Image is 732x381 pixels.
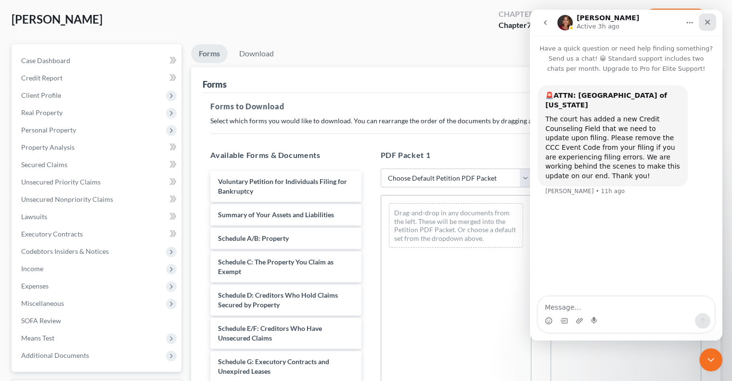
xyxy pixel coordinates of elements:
a: Lawsuits [13,208,181,225]
div: Chapter [499,20,534,31]
a: Executory Contracts [13,225,181,243]
span: Expenses [21,282,49,290]
iframe: Intercom live chat [699,348,722,371]
a: Case Dashboard [13,52,181,69]
span: Codebtors Insiders & Notices [21,247,109,255]
span: Client Profile [21,91,61,99]
button: Preview [643,9,709,30]
span: Schedule A/B: Property [218,234,289,242]
span: [PERSON_NAME] [12,12,103,26]
span: Schedule D: Creditors Who Hold Claims Secured by Property [218,291,338,309]
a: Unsecured Priority Claims [13,173,181,191]
h5: Available Forms & Documents [210,149,361,161]
span: Income [21,264,43,273]
span: Summary of Your Assets and Liabilities [218,210,334,219]
div: Status [549,9,578,20]
div: District [593,9,628,20]
span: SOFA Review [21,316,61,325]
div: Forms [203,79,227,90]
a: SOFA Review [13,312,181,329]
p: Select which forms you would like to download. You can rearrange the order of the documents by dr... [210,116,701,126]
a: Property Analysis [13,139,181,156]
iframe: Intercom live chat [530,10,722,341]
span: Case Dashboard [21,56,70,65]
span: 7 [527,20,531,29]
span: Schedule E/F: Creditors Who Have Unsecured Claims [218,324,322,342]
span: Property Analysis [21,143,75,151]
span: Voluntary Petition for Individuals Filing for Bankruptcy [218,177,347,195]
span: Personal Property [21,126,76,134]
h5: PDF Packet 1 [381,149,531,161]
span: Real Property [21,108,63,117]
a: Unsecured Nonpriority Claims [13,191,181,208]
a: Forms [191,44,228,63]
span: Miscellaneous [21,299,64,307]
span: Means Test [21,334,54,342]
span: Schedule C: The Property You Claim as Exempt [218,258,334,276]
span: Unsecured Nonpriority Claims [21,195,113,203]
a: Secured Claims [13,156,181,173]
div: Chapter [499,9,534,20]
span: Secured Claims [21,160,67,169]
span: Schedule G: Executory Contracts and Unexpired Leases [218,357,329,375]
div: Drag-and-drop in any documents from the left. These will be merged into the Petition PDF Packet. ... [389,203,523,248]
a: Credit Report [13,69,181,87]
a: Download [231,44,282,63]
span: Credit Report [21,74,63,82]
span: Unsecured Priority Claims [21,178,101,186]
span: Additional Documents [21,351,89,359]
span: Executory Contracts [21,230,83,238]
h5: Forms to Download [210,101,701,112]
span: Lawsuits [21,212,47,221]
